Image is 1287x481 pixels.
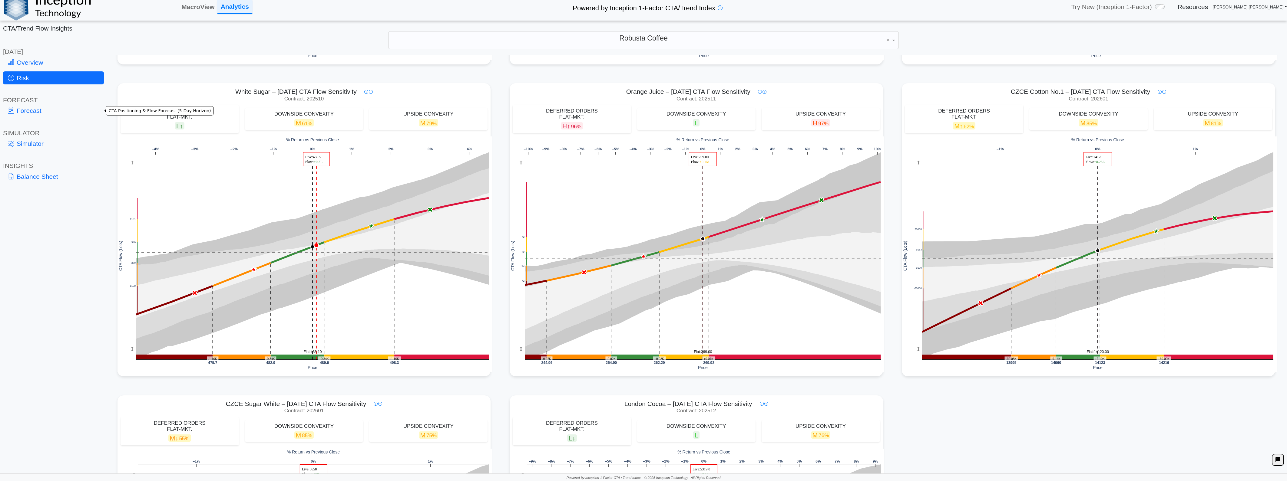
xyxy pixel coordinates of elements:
[1178,3,1208,11] a: Resources
[693,119,700,126] span: L
[175,434,178,441] span: ↓
[284,408,324,414] span: Contract: 202601
[886,37,890,43] span: ×
[175,122,184,129] span: L
[364,90,368,94] img: info-icon.svg
[953,122,975,129] span: M
[3,162,104,170] div: INSIGHTS
[426,433,437,438] span: 75%
[248,423,360,429] div: DOWNSIDE CONVEXITY
[168,434,191,442] span: M
[1079,119,1098,126] span: M
[1203,119,1223,126] span: M
[106,106,214,116] div: CTA Positioning & Flow Forecast (5-Day Horizon)
[811,431,831,439] span: M
[284,96,324,102] span: Contract: 202510
[1162,90,1166,94] img: plus-icon.svg
[567,434,577,442] span: L
[567,123,570,129] span: ↑
[235,87,357,96] span: White Sugar – [DATE] CTA Flow Sensitivity
[677,408,716,414] span: Contract: 202512
[908,108,1020,120] div: DEFERRED ORDERS FLAT-MKT.
[124,420,236,433] div: DEFERRED ORDERS FLAT-MKT.
[640,423,753,429] div: DOWNSIDE CONVEXITY
[179,436,190,441] span: 55%
[818,121,829,126] span: 97%
[819,433,829,438] span: 76%
[570,2,718,13] h2: Powered by Inception 1-Factor CTA/Trend Index
[179,0,217,13] a: MacroView
[1032,111,1145,117] div: DOWNSIDE CONVEXITY
[640,111,753,117] div: DOWNSIDE CONVEXITY
[1069,96,1108,102] span: Contract: 202601
[3,170,104,183] a: Balance Sheet
[1211,121,1221,126] span: 81%
[426,121,437,126] span: 79%
[1213,4,1287,10] a: [PERSON_NAME].[PERSON_NAME]
[885,31,891,48] span: Clear value
[516,420,628,433] div: DEFERRED ORDERS FLAT-MKT.
[3,24,104,32] h2: CTA/Trend Flow Insights
[960,123,963,129] span: ↑
[571,124,581,129] span: 96%
[619,34,667,42] span: Robusta Coffee
[964,124,974,129] span: 62%
[763,90,766,94] img: plus-icon.svg
[226,400,366,408] span: CZCE Sugar White – [DATE] CTA Flow Sensitivity
[419,431,438,439] span: M
[677,96,716,102] span: Contract: 202511
[561,122,583,129] span: H
[294,119,314,126] span: M
[765,111,877,117] div: UPSIDE CONVEXITY
[3,129,104,137] div: SIMULATOR
[624,400,752,408] span: London Cocoa – [DATE] CTA Flow Sensitivity
[811,119,830,126] span: H
[572,434,575,441] span: ↓
[3,96,104,104] div: FORECAST
[369,90,373,94] img: plus-icon.svg
[180,123,183,129] span: ↑
[419,119,438,126] span: M
[3,56,104,69] a: Overview
[758,90,762,94] img: info-icon.svg
[1157,111,1269,117] div: UPSIDE CONVEXITY
[516,108,628,120] div: DEFERRED ORDERS FLAT-MKT.
[1087,121,1097,126] span: 85%
[626,87,750,96] span: Orange Juice – [DATE] CTA Flow Sensitivity
[3,137,104,150] a: Simulator
[248,111,360,117] div: DOWNSIDE CONVEXITY
[1071,3,1152,11] span: Try New (Inception 1-Factor)
[374,402,378,406] img: info-icon.svg
[372,111,485,117] div: UPSIDE CONVEXITY
[1011,87,1150,96] span: CZCE Cotton No.1 – [DATE] CTA Flow Sensitivity
[372,423,485,429] div: UPSIDE CONVEXITY
[1158,90,1162,94] img: info-icon.svg
[760,402,764,406] img: info-icon.svg
[764,402,768,406] img: plus-icon.svg
[3,47,104,56] div: [DATE]
[294,431,314,439] span: M
[302,433,312,438] span: 85%
[3,71,104,84] a: Risk
[3,104,104,117] a: Forecast
[378,402,382,406] img: plus-icon.svg
[302,121,312,126] span: 61%
[693,431,700,439] span: L
[765,423,877,429] div: UPSIDE CONVEXITY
